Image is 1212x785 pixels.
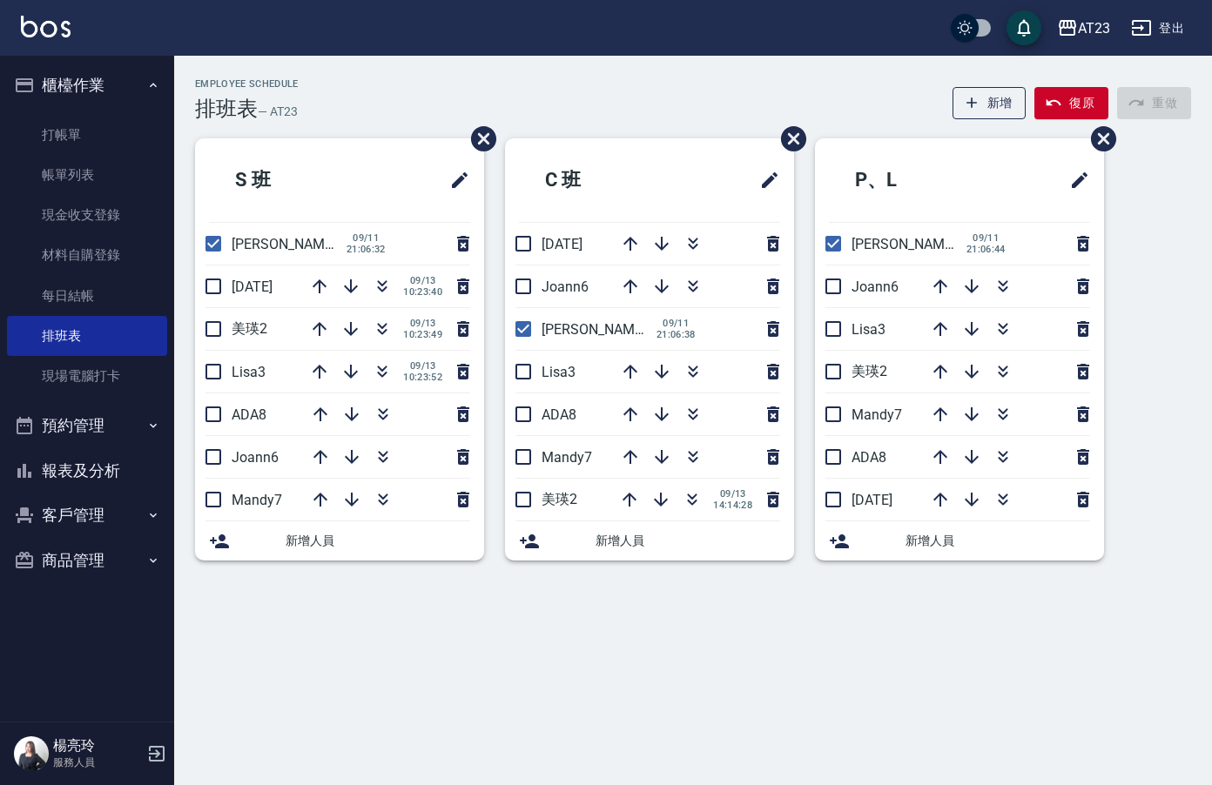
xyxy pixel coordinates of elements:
button: 新增 [953,87,1027,119]
span: Mandy7 [232,492,282,508]
span: 09/13 [403,275,442,286]
div: 新增人員 [815,521,1104,560]
span: 21:06:38 [656,329,696,340]
button: 商品管理 [7,538,167,583]
span: 10:23:52 [403,372,442,383]
span: 09/11 [966,232,1006,244]
a: 排班表 [7,316,167,356]
button: save [1007,10,1041,45]
button: 客戶管理 [7,493,167,538]
h2: C 班 [519,149,677,211]
span: ADA8 [542,406,576,423]
a: 每日結帳 [7,276,167,316]
span: 10:23:49 [403,329,442,340]
span: 09/13 [403,360,442,372]
h5: 楊亮玲 [53,737,142,755]
span: [DATE] [232,278,273,295]
span: [DATE] [542,236,582,252]
span: 美瑛2 [542,491,577,507]
button: 櫃檯作業 [7,63,167,108]
p: 服務人員 [53,755,142,770]
span: 刪除班表 [458,113,499,164]
h2: P、L [829,149,991,211]
span: 14:14:28 [713,500,752,511]
a: 打帳單 [7,115,167,155]
span: ADA8 [852,449,886,466]
span: Joann6 [542,278,589,295]
span: Joann6 [232,449,279,466]
h2: Employee Schedule [195,78,299,90]
span: Joann6 [852,278,899,295]
span: [PERSON_NAME]19 [232,236,352,252]
span: Lisa3 [852,321,885,338]
span: 新增人員 [906,532,1090,550]
a: 材料自購登錄 [7,235,167,275]
span: [PERSON_NAME]19 [852,236,972,252]
span: 刪除班表 [768,113,809,164]
span: 新增人員 [286,532,470,550]
span: 09/13 [713,488,752,500]
span: Mandy7 [542,449,592,466]
span: Lisa3 [232,364,266,380]
button: 預約管理 [7,403,167,448]
button: 復原 [1034,87,1108,119]
span: [DATE] [852,492,892,508]
h3: 排班表 [195,97,258,121]
span: 21:06:44 [966,244,1006,255]
span: 09/13 [403,318,442,329]
a: 現場電腦打卡 [7,356,167,396]
span: 新增人員 [596,532,780,550]
h2: S 班 [209,149,367,211]
img: Logo [21,16,71,37]
button: AT23 [1050,10,1117,46]
span: 21:06:32 [347,244,386,255]
span: 10:23:40 [403,286,442,298]
span: [PERSON_NAME]19 [542,321,662,338]
span: 修改班表的標題 [749,159,780,201]
a: 現金收支登錄 [7,195,167,235]
div: 新增人員 [505,521,794,560]
span: ADA8 [232,406,266,423]
img: Person [14,736,49,771]
div: AT23 [1078,17,1110,39]
span: 09/11 [656,318,696,329]
span: 修改班表的標題 [439,159,470,201]
a: 帳單列表 [7,155,167,195]
span: Lisa3 [542,364,576,380]
span: 刪除班表 [1078,113,1119,164]
span: Mandy7 [852,406,902,423]
button: 登出 [1124,12,1191,44]
button: 報表及分析 [7,448,167,493]
h6: — AT23 [258,103,298,121]
span: 美瑛2 [232,320,267,337]
span: 09/11 [347,232,386,244]
span: 修改班表的標題 [1059,159,1090,201]
div: 新增人員 [195,521,484,560]
span: 美瑛2 [852,363,887,379]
